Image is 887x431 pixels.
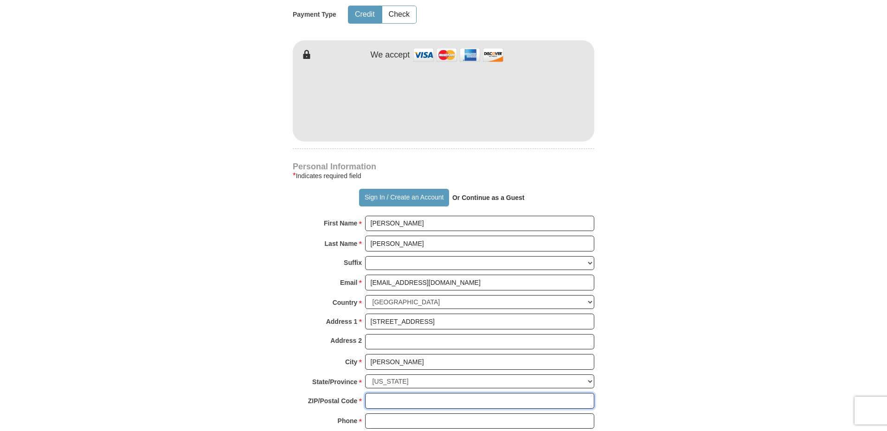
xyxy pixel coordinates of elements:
[312,375,357,388] strong: State/Province
[371,50,410,60] h4: We accept
[338,414,358,427] strong: Phone
[333,296,358,309] strong: Country
[326,315,358,328] strong: Address 1
[330,334,362,347] strong: Address 2
[324,217,357,230] strong: First Name
[344,256,362,269] strong: Suffix
[412,45,505,65] img: credit cards accepted
[293,170,594,181] div: Indicates required field
[293,163,594,170] h4: Personal Information
[308,394,358,407] strong: ZIP/Postal Code
[382,6,416,23] button: Check
[345,355,357,368] strong: City
[359,189,449,206] button: Sign In / Create an Account
[348,6,381,23] button: Credit
[325,237,358,250] strong: Last Name
[452,194,525,201] strong: Or Continue as a Guest
[293,11,336,19] h5: Payment Type
[340,276,357,289] strong: Email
